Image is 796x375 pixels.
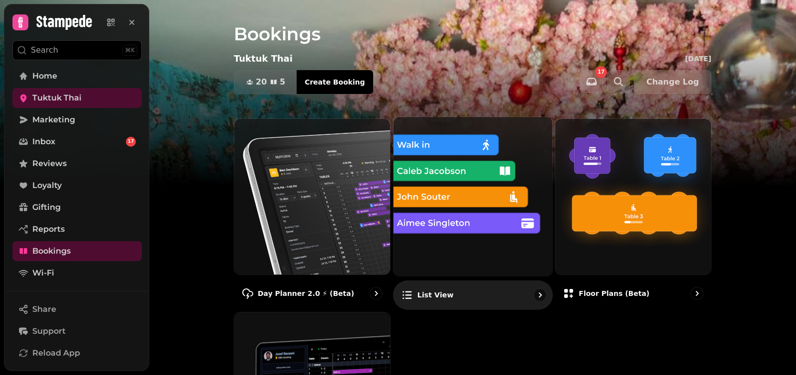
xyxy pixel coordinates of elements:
[12,343,142,363] button: Reload App
[597,70,604,75] span: 17
[280,78,285,86] span: 5
[32,158,67,170] span: Reviews
[12,88,142,108] a: Tuktuk Thai
[32,180,62,191] span: Loyalty
[12,219,142,239] a: Reports
[692,288,702,298] svg: go to
[297,70,373,94] button: Create Booking
[32,92,82,104] span: Tuktuk Thai
[634,70,711,94] button: Change Log
[12,299,142,319] button: Share
[12,241,142,261] a: Bookings
[32,325,66,337] span: Support
[32,223,65,235] span: Reports
[535,290,545,300] svg: go to
[12,321,142,341] button: Support
[32,70,57,82] span: Home
[393,116,553,309] a: List viewList view
[32,114,75,126] span: Marketing
[258,288,354,298] p: Day Planner 2.0 ⚡ (Beta)
[12,263,142,283] a: Wi-Fi
[12,110,142,130] a: Marketing
[32,136,55,148] span: Inbox
[122,45,137,56] div: ⌘K
[646,78,699,86] span: Change Log
[234,119,390,275] img: Day Planner 2.0 ⚡ (Beta)
[234,52,293,66] p: Tuktuk Thai
[12,176,142,195] a: Loyalty
[32,201,61,213] span: Gifting
[12,132,142,152] a: Inbox17
[32,245,71,257] span: Bookings
[371,288,381,298] svg: go to
[555,118,711,308] a: Floor Plans (beta)Floor Plans (beta)
[12,66,142,86] a: Home
[256,78,267,86] span: 20
[12,197,142,217] a: Gifting
[579,288,649,298] p: Floor Plans (beta)
[386,109,560,283] img: List view
[32,303,56,315] span: Share
[234,118,391,308] a: Day Planner 2.0 ⚡ (Beta)Day Planner 2.0 ⚡ (Beta)
[12,154,142,174] a: Reviews
[555,119,711,275] img: Floor Plans (beta)
[234,70,297,94] button: 205
[685,54,711,64] p: [DATE]
[417,290,453,300] p: List view
[31,44,58,56] p: Search
[32,347,80,359] span: Reload App
[128,138,134,145] span: 17
[304,79,365,86] span: Create Booking
[12,40,142,60] button: Search⌘K
[32,267,54,279] span: Wi-Fi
